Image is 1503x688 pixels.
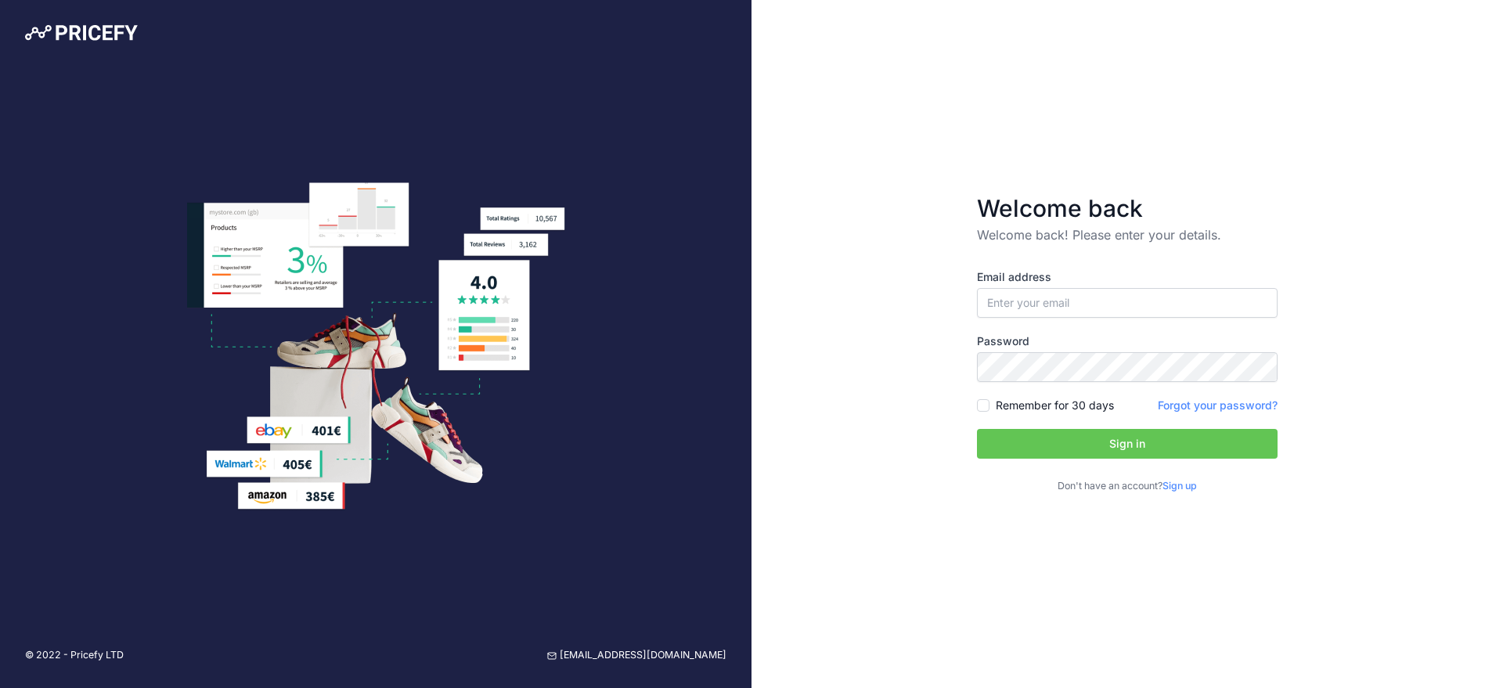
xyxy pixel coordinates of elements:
[25,25,138,41] img: Pricefy
[25,648,124,663] p: © 2022 - Pricefy LTD
[977,479,1278,494] p: Don't have an account?
[1158,398,1278,412] a: Forgot your password?
[1162,480,1197,492] a: Sign up
[996,398,1114,413] label: Remember for 30 days
[977,194,1278,222] h3: Welcome back
[977,269,1278,285] label: Email address
[977,225,1278,244] p: Welcome back! Please enter your details.
[977,288,1278,318] input: Enter your email
[977,429,1278,459] button: Sign in
[547,648,726,663] a: [EMAIL_ADDRESS][DOMAIN_NAME]
[977,333,1278,349] label: Password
